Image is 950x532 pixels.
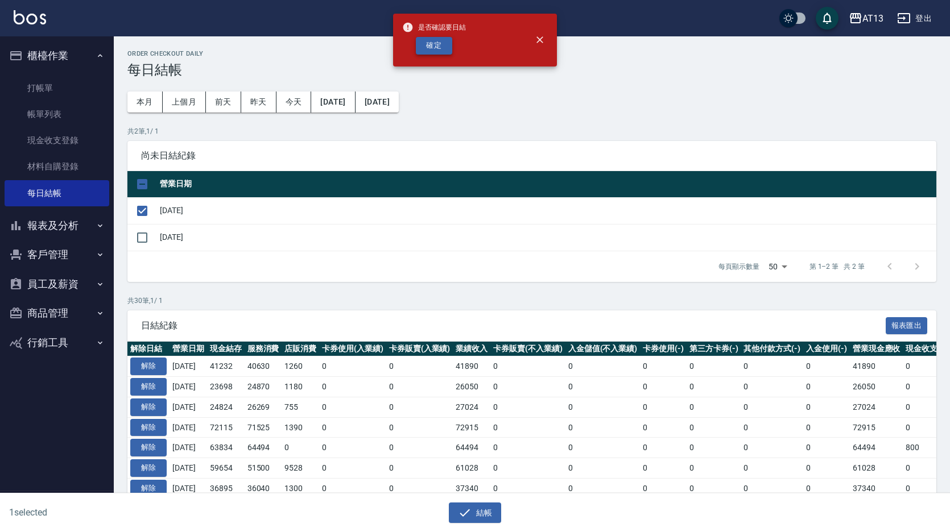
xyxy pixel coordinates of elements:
td: 0 [640,438,687,458]
td: [DATE] [170,356,207,377]
td: 0 [640,417,687,438]
td: 0 [687,397,741,417]
td: 24870 [245,377,282,397]
td: 0 [565,478,641,498]
td: 0 [803,438,850,458]
th: 入金儲值(不入業績) [565,342,641,356]
button: 解除 [130,378,167,396]
td: 41890 [850,356,903,377]
td: 61028 [850,458,903,479]
td: 72915 [453,417,490,438]
button: 登出 [893,8,936,29]
td: 0 [319,438,386,458]
th: 營業日期 [157,171,936,198]
td: 0 [319,356,386,377]
td: [DATE] [170,478,207,498]
th: 其他付款方式(-) [741,342,803,356]
button: [DATE] [311,92,355,113]
p: 第 1–2 筆 共 2 筆 [809,261,865,272]
td: 0 [565,438,641,458]
button: [DATE] [356,92,399,113]
td: 26050 [453,377,490,397]
button: 報表及分析 [5,211,109,240]
td: 0 [386,417,453,438]
td: 0 [640,356,687,377]
td: 0 [640,377,687,397]
button: 解除 [130,459,167,477]
td: 61028 [453,458,490,479]
th: 卡券使用(-) [640,342,687,356]
td: 0 [687,438,741,458]
td: 0 [282,438,319,458]
button: 櫃檯作業 [5,41,109,70]
td: 26269 [245,397,282,417]
td: 0 [803,478,850,498]
td: 41890 [453,356,490,377]
td: 72915 [850,417,903,438]
td: 9528 [282,458,319,479]
td: 37340 [453,478,490,498]
td: 0 [386,356,453,377]
td: 0 [490,356,565,377]
a: 報表匯出 [886,319,928,330]
td: 36895 [207,478,245,498]
td: 0 [490,458,565,479]
td: 0 [687,356,741,377]
button: save [816,7,839,30]
td: [DATE] [170,377,207,397]
td: [DATE] [170,458,207,479]
td: 27024 [850,397,903,417]
td: 0 [687,478,741,498]
td: 0 [490,417,565,438]
td: 64494 [453,438,490,458]
td: 0 [565,417,641,438]
td: 59654 [207,458,245,479]
a: 現金收支登錄 [5,127,109,153]
td: 0 [319,417,386,438]
td: 0 [640,458,687,479]
td: 0 [803,397,850,417]
td: 64494 [245,438,282,458]
button: 客戶管理 [5,240,109,269]
td: [DATE] [170,438,207,458]
button: 報表匯出 [886,317,928,335]
button: AT13 [844,7,888,30]
th: 業績收入 [453,342,490,356]
td: 0 [687,458,741,479]
a: 打帳單 [5,75,109,101]
span: 是否確認要日結 [402,22,466,33]
td: 0 [640,478,687,498]
span: 尚未日結紀錄 [141,150,923,161]
a: 材料自購登錄 [5,153,109,180]
div: 50 [764,251,791,282]
button: 前天 [206,92,241,113]
td: 0 [386,438,453,458]
td: 0 [741,397,803,417]
td: [DATE] [157,224,936,251]
button: 今天 [276,92,312,113]
td: 0 [803,417,850,438]
td: 0 [565,356,641,377]
td: 0 [319,397,386,417]
td: 64494 [850,438,903,458]
td: 0 [319,458,386,479]
td: 1180 [282,377,319,397]
th: 營業日期 [170,342,207,356]
td: 0 [319,478,386,498]
td: 0 [386,458,453,479]
td: 71525 [245,417,282,438]
td: 0 [490,397,565,417]
td: 0 [741,438,803,458]
td: 0 [741,458,803,479]
td: 1300 [282,478,319,498]
td: 24824 [207,397,245,417]
button: 員工及薪資 [5,269,109,299]
th: 第三方卡券(-) [687,342,741,356]
button: 本月 [127,92,163,113]
th: 入金使用(-) [803,342,850,356]
td: 0 [386,478,453,498]
td: 63834 [207,438,245,458]
td: 37340 [850,478,903,498]
td: 0 [640,397,687,417]
td: 0 [687,377,741,397]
